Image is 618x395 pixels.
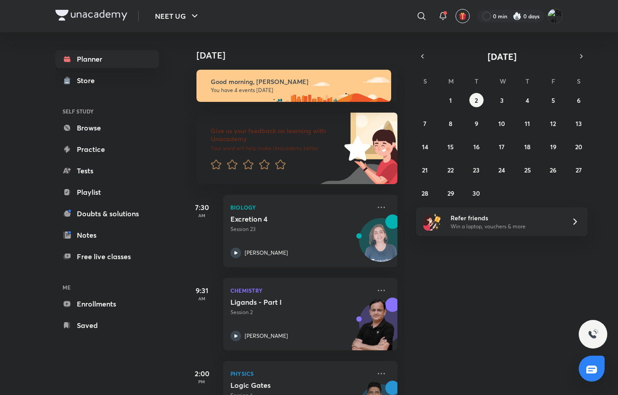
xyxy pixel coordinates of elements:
button: avatar [455,9,470,23]
abbr: September 12, 2025 [550,119,556,128]
a: Store [55,71,159,89]
abbr: Friday [551,77,555,85]
button: September 30, 2025 [469,186,484,200]
h5: 9:31 [184,285,220,296]
button: September 4, 2025 [520,93,534,107]
abbr: September 17, 2025 [499,143,505,151]
abbr: September 8, 2025 [449,119,452,128]
img: ttu [588,329,598,340]
abbr: September 20, 2025 [575,143,582,151]
button: September 17, 2025 [495,139,509,154]
button: September 15, 2025 [443,139,458,154]
button: September 28, 2025 [418,186,432,200]
button: September 27, 2025 [572,163,586,177]
abbr: September 18, 2025 [524,143,530,151]
a: Saved [55,316,159,334]
img: feedback_image [314,113,397,184]
h5: Logic Gates [230,381,342,390]
button: September 29, 2025 [443,186,458,200]
p: Chemistry [230,285,371,296]
abbr: Saturday [577,77,580,85]
h6: Give us your feedback on learning with Unacademy [211,127,341,143]
p: PM [184,379,220,384]
abbr: September 10, 2025 [498,119,505,128]
img: avatar [459,12,467,20]
abbr: September 16, 2025 [473,143,480,151]
abbr: September 14, 2025 [422,143,428,151]
img: Avatar [359,223,402,266]
h6: ME [55,280,159,295]
abbr: September 27, 2025 [576,166,582,174]
p: You have 4 events [DATE] [211,87,383,94]
button: September 7, 2025 [418,116,432,130]
abbr: September 13, 2025 [576,119,582,128]
span: [DATE] [488,50,517,63]
button: September 20, 2025 [572,139,586,154]
abbr: September 11, 2025 [525,119,530,128]
abbr: September 7, 2025 [423,119,426,128]
p: Win a laptop, vouchers & more [451,223,560,231]
a: Planner [55,50,159,68]
button: September 25, 2025 [520,163,534,177]
button: [DATE] [429,50,575,63]
button: September 3, 2025 [495,93,509,107]
a: Notes [55,226,159,244]
p: Biology [230,202,371,213]
p: Your word will help make Unacademy better [211,145,341,152]
abbr: September 29, 2025 [447,189,454,197]
button: September 6, 2025 [572,93,586,107]
button: September 10, 2025 [495,116,509,130]
button: September 18, 2025 [520,139,534,154]
h6: Good morning, [PERSON_NAME] [211,78,383,86]
a: Browse [55,119,159,137]
button: September 26, 2025 [546,163,560,177]
a: Free live classes [55,248,159,265]
p: AM [184,213,220,218]
button: September 5, 2025 [546,93,560,107]
div: Store [77,75,100,86]
h5: Excretion 4 [230,214,342,223]
p: [PERSON_NAME] [245,249,288,257]
abbr: September 24, 2025 [498,166,505,174]
abbr: September 1, 2025 [449,96,452,105]
button: September 2, 2025 [469,93,484,107]
img: Company Logo [55,10,127,21]
button: September 14, 2025 [418,139,432,154]
abbr: September 3, 2025 [500,96,504,105]
img: streak [513,12,522,21]
abbr: September 22, 2025 [447,166,454,174]
abbr: September 25, 2025 [524,166,531,174]
a: Practice [55,140,159,158]
h5: 7:30 [184,202,220,213]
abbr: Tuesday [475,77,478,85]
a: Enrollments [55,295,159,313]
a: Tests [55,162,159,180]
button: September 1, 2025 [443,93,458,107]
p: Physics [230,368,371,379]
button: September 19, 2025 [546,139,560,154]
img: morning [196,70,391,102]
img: referral [423,213,441,231]
h6: SELF STUDY [55,104,159,119]
a: Doubts & solutions [55,205,159,223]
p: AM [184,296,220,301]
abbr: September 6, 2025 [577,96,580,105]
p: [PERSON_NAME] [245,332,288,340]
button: September 12, 2025 [546,116,560,130]
button: September 13, 2025 [572,116,586,130]
abbr: September 23, 2025 [473,166,480,174]
h4: [DATE] [196,50,406,61]
h6: Refer friends [451,213,560,223]
a: Playlist [55,183,159,201]
button: September 16, 2025 [469,139,484,154]
p: Session 23 [230,225,371,233]
button: September 22, 2025 [443,163,458,177]
button: September 21, 2025 [418,163,432,177]
abbr: Thursday [526,77,529,85]
abbr: September 9, 2025 [475,119,478,128]
abbr: September 21, 2025 [422,166,428,174]
abbr: September 19, 2025 [550,143,556,151]
p: Session 2 [230,308,371,316]
img: unacademy [348,298,397,359]
h5: Ligands - Part I [230,298,342,307]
